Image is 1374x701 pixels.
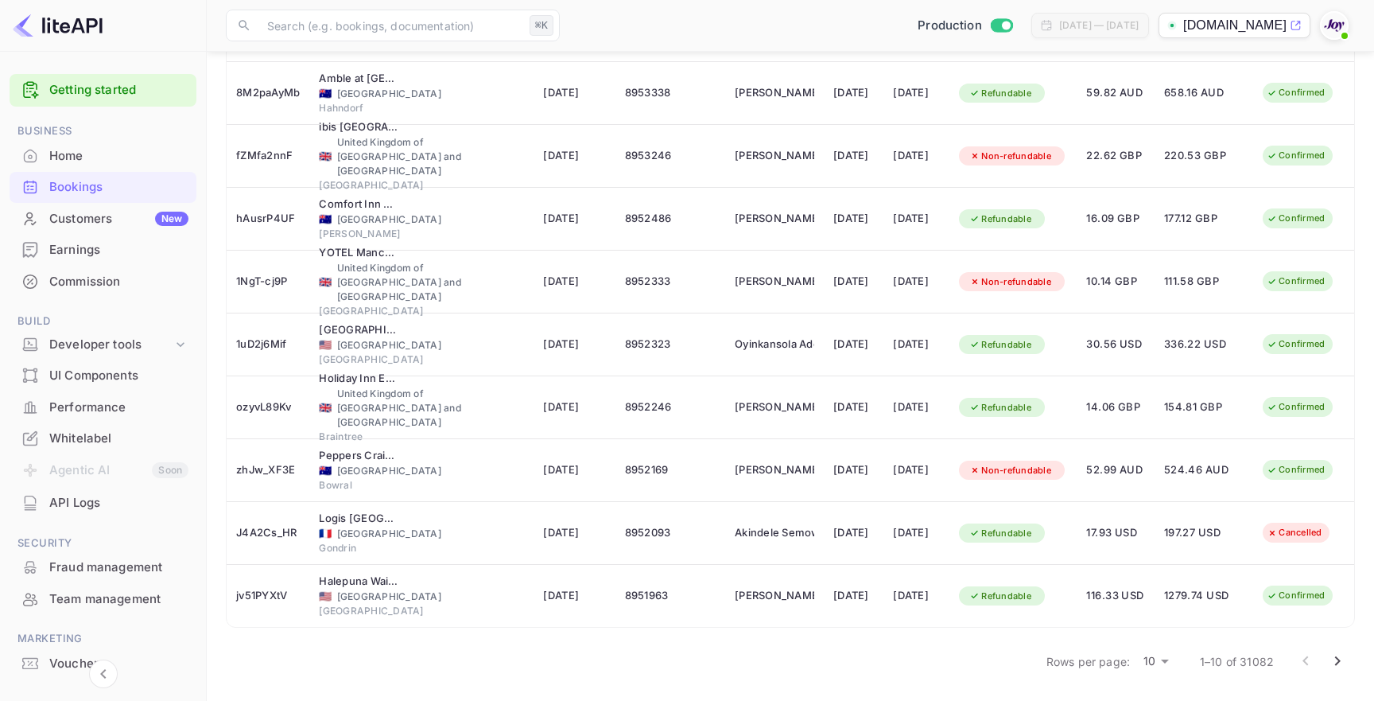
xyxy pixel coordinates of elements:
div: Switch to Sandbox mode [911,17,1019,35]
div: [GEOGRAPHIC_DATA] [319,352,524,367]
div: Confirmed [1256,334,1335,354]
div: [DATE] [893,520,940,546]
div: [GEOGRAPHIC_DATA] [319,212,524,227]
span: 17.93 USD [1086,524,1144,542]
div: [DATE] [893,583,940,609]
span: [DATE] [543,336,606,353]
p: Rows per page: [1046,653,1130,670]
div: Developer tools [49,336,173,354]
div: [GEOGRAPHIC_DATA] [319,527,524,541]
div: 10 [1136,650,1174,673]
div: Oyinkansola Aderele [735,332,814,357]
div: Non-refundable [959,272,1062,292]
span: 52.99 AUD [1086,461,1144,479]
a: Bookings [10,172,196,201]
div: Akindele Semowo [735,520,814,546]
span: United States of America [319,591,332,602]
div: Confirmed [1256,146,1335,166]
div: jv51PYXtV [236,583,300,609]
div: Confirmed [1256,397,1335,417]
span: Security [10,535,196,552]
div: Daniel Walsh [735,269,814,294]
div: 1NgT-cj9P [236,269,300,294]
div: Non-refundable [959,461,1062,481]
button: Go to next page [1322,645,1353,677]
div: Amble at Hahndorf [319,71,398,87]
div: United Kingdom of [GEOGRAPHIC_DATA] and [GEOGRAPHIC_DATA] [319,135,524,178]
div: UI Components [49,367,188,385]
div: [DATE] [833,80,874,106]
div: Team management [10,584,196,615]
span: [DATE] [543,84,606,102]
span: 116.33 USD [1086,587,1144,605]
div: 8951963 [625,583,716,609]
div: [DATE] [833,583,874,609]
div: Holiday Inn Express Braintree, an IHG Hotel [319,371,398,387]
div: 8952486 [625,206,716,232]
div: Whitelabel [10,423,196,454]
div: Earnings [49,241,188,259]
button: Collapse navigation [89,660,118,688]
div: Cancelled [1256,523,1332,543]
div: 8M2paAyMb [236,80,300,106]
span: 336.22 USD [1164,336,1244,353]
span: [DATE] [543,587,606,605]
div: Braintree [319,430,524,444]
div: ⌘K [530,15,553,36]
span: 22.62 GBP [1086,147,1144,165]
div: United Kingdom of [GEOGRAPHIC_DATA] and [GEOGRAPHIC_DATA] [319,387,524,430]
span: 524.46 AUD [1164,461,1244,479]
div: 8952246 [625,395,716,420]
div: Developer tools [10,331,196,359]
input: Search (e.g. bookings, documentation) [258,10,523,41]
div: Edward Tyrrell [735,143,814,169]
div: [GEOGRAPHIC_DATA] [319,178,524,193]
div: Vouchers [10,648,196,680]
div: Vouchers [49,655,188,673]
span: 14.06 GBP [1086,399,1144,416]
span: United Kingdom of Great Britain and Northern Ireland [319,277,332,287]
div: 8952323 [625,332,716,357]
div: Refundable [959,524,1042,543]
a: CustomersNew [10,204,196,233]
span: [DATE] [543,461,606,479]
div: Confirmed [1256,460,1335,480]
p: 1–10 of 31082 [1200,653,1274,670]
div: Comfort Inn Coach and Bushmans [319,197,398,212]
div: UI Components [10,360,196,391]
a: Whitelabel [10,423,196,453]
img: With Joy [1322,13,1347,38]
div: [DATE] [893,269,940,294]
div: [GEOGRAPHIC_DATA] [319,604,524,618]
span: 220.53 GBP [1164,147,1244,165]
a: UI Components [10,360,196,390]
div: [DATE] [833,395,874,420]
div: [GEOGRAPHIC_DATA] [319,464,524,478]
div: Mei White [735,458,814,483]
div: Commission [10,267,196,298]
a: Team management [10,584,196,613]
a: Fraud management [10,552,196,582]
span: 111.58 GBP [1164,273,1244,290]
div: [GEOGRAPHIC_DATA] [319,590,524,604]
div: [DATE] [893,395,940,420]
span: Business [10,123,196,140]
div: zhJw_XF3E [236,458,300,483]
div: Confirmed [1256,208,1335,228]
span: United Kingdom of Great Britain and Northern Ireland [319,403,332,413]
span: 197.27 USD [1164,524,1244,542]
span: 10.14 GBP [1086,273,1144,290]
div: API Logs [10,488,196,519]
span: France [319,528,332,539]
span: Australia [319,214,332,224]
div: [DATE] [833,206,874,232]
div: Hyatt Place Arlington/Courthouse Plaza [319,322,398,338]
a: Performance [10,392,196,422]
span: 658.16 AUD [1164,84,1244,102]
div: YOTEL Manchester Deansgate [319,245,398,261]
div: 8952169 [625,458,716,483]
div: Bookings [49,178,188,197]
div: hAusrP4UF [236,206,300,232]
span: Build [10,313,196,330]
div: Home [49,147,188,166]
